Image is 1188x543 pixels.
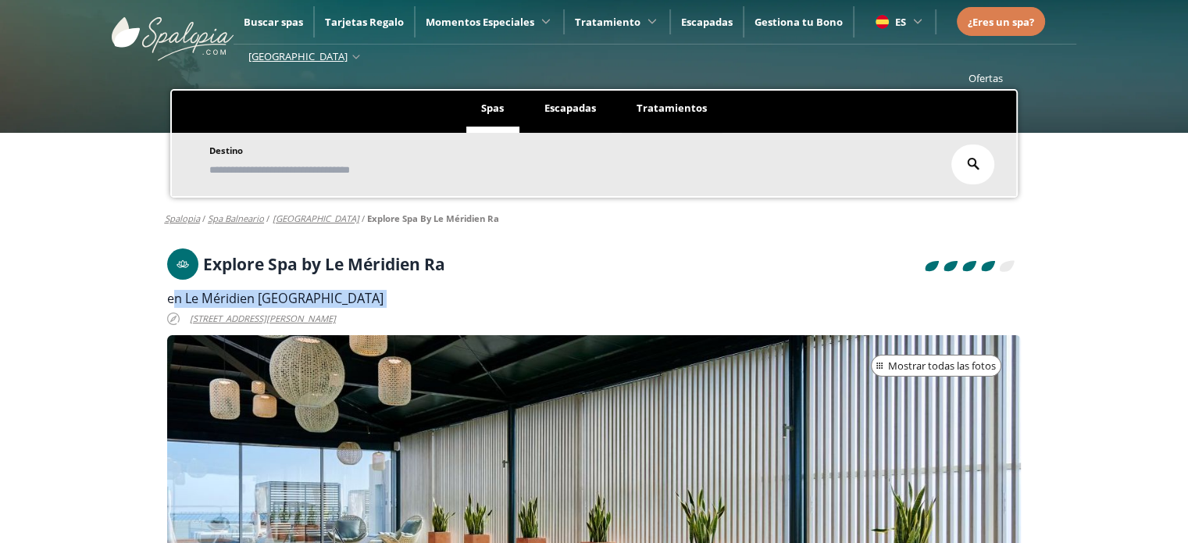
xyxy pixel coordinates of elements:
[209,145,243,156] span: Destino
[888,359,996,374] span: Mostrar todas las fotos
[968,13,1034,30] a: ¿Eres un spa?
[165,213,200,224] a: Spalopia
[273,213,359,224] a: [GEOGRAPHIC_DATA]
[244,15,303,29] a: Buscar spas
[637,101,707,115] span: Tratamientos
[681,15,733,29] a: Escapadas
[112,2,234,61] img: ImgLogoSpalopia.BvClDcEz.svg
[190,310,336,328] span: [STREET_ADDRESS][PERSON_NAME]
[202,213,205,225] span: /
[203,255,445,273] h1: Explore Spa by Le Méridien Ra
[481,101,504,115] span: Spas
[367,213,499,224] a: Explore Spa by Le Méridien Ra
[968,15,1034,29] span: ¿Eres un spa?
[248,49,348,63] span: [GEOGRAPHIC_DATA]
[362,213,365,225] span: /
[544,101,596,115] span: Escapadas
[167,290,384,307] span: en Le Méridien [GEOGRAPHIC_DATA]
[325,15,404,29] a: Tarjetas Regalo
[266,213,269,225] span: /
[755,15,843,29] a: Gestiona tu Bono
[208,213,264,224] a: spa balneario
[969,71,1003,85] a: Ofertas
